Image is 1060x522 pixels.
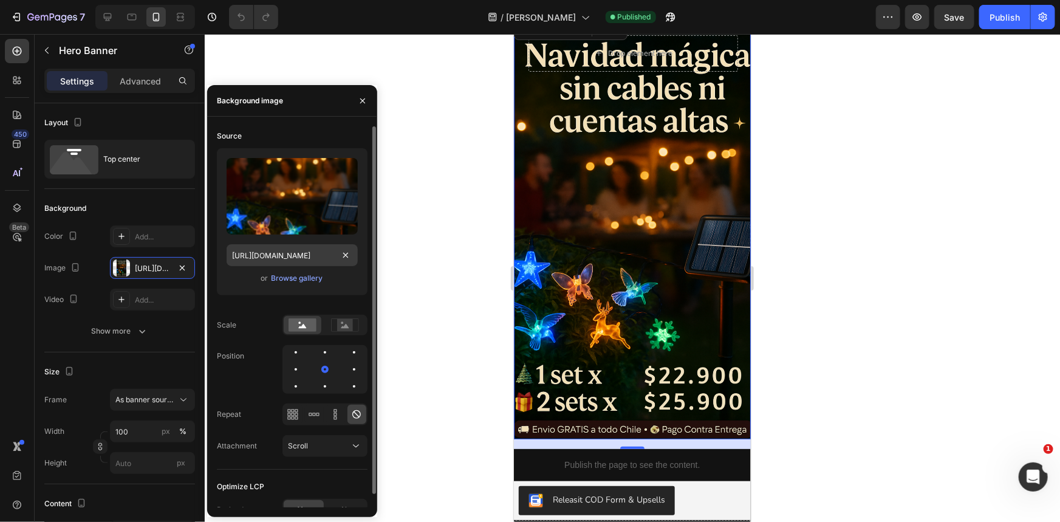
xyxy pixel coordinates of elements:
div: Browse gallery [271,273,323,284]
div: Background image [217,95,283,106]
label: Width [44,426,64,437]
button: Browse gallery [270,272,323,284]
button: As banner source [110,389,195,411]
span: / [501,11,504,24]
input: px% [110,421,195,442]
span: No [341,504,351,515]
div: % [179,426,186,437]
div: Beta [9,222,29,232]
div: Publish [990,11,1020,24]
button: Scroll [282,435,368,457]
span: Scroll [288,441,308,450]
button: % [159,424,173,439]
button: px [176,424,190,439]
span: Yes [298,504,310,515]
div: Source [217,131,242,142]
div: px [162,426,170,437]
p: Settings [60,75,94,88]
span: Published [618,12,651,22]
button: 7 [5,5,91,29]
div: Position [217,351,244,362]
div: Layout [44,115,85,131]
iframe: Design area [514,34,751,522]
input: https://example.com/image.jpg [227,244,358,266]
div: Preload [217,504,244,515]
div: Scale [217,320,236,331]
img: preview-image [227,158,358,235]
div: Color [44,228,80,245]
div: Image [44,260,83,276]
div: Top center [103,145,177,173]
span: [PERSON_NAME] [507,11,576,24]
div: Content [44,496,89,512]
div: 450 [12,129,29,139]
div: Attachment [217,441,257,452]
div: Undo/Redo [229,5,278,29]
div: Show more [92,325,148,337]
span: 1 [1044,444,1053,454]
div: [URL][DOMAIN_NAME] [135,263,170,274]
button: Show more [44,320,195,342]
button: Save [934,5,974,29]
input: px [110,452,195,474]
p: 7 [80,10,85,24]
div: Size [44,364,77,380]
p: Advanced [120,75,161,88]
div: Background [44,203,86,214]
p: Hero Banner [59,43,162,58]
iframe: Intercom live chat [1019,462,1048,492]
span: Save [945,12,965,22]
button: Publish [979,5,1030,29]
span: or [261,271,268,286]
span: As banner source [115,394,175,405]
span: px [177,458,185,467]
div: Video [44,292,81,308]
label: Height [44,458,67,469]
div: Repeat [217,409,241,420]
div: Add... [135,232,192,242]
div: Add... [135,295,192,306]
label: Frame [44,394,67,405]
div: Optimize LCP [217,481,264,492]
